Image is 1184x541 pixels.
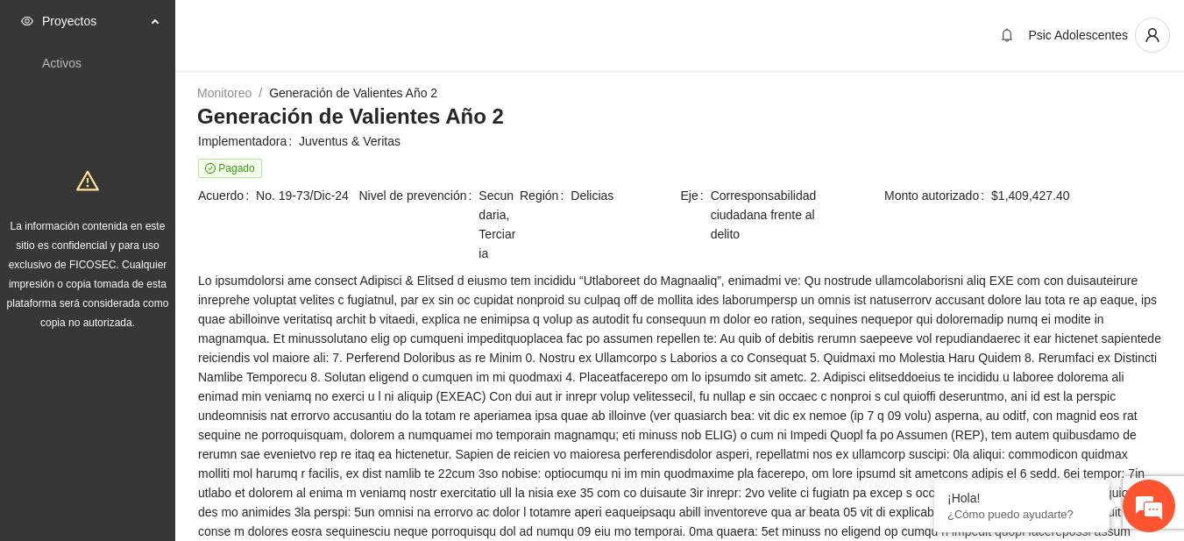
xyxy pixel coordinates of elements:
[994,28,1020,42] span: bell
[197,103,1162,131] h3: Generación de Valientes Año 2
[1028,28,1128,42] span: Psic Adolescentes
[21,15,33,27] span: eye
[947,508,1096,521] p: ¿Cómo puedo ayudarte?
[993,21,1021,49] button: bell
[7,220,169,329] span: La información contenida en este sitio es confidencial y para uso exclusivo de FICOSEC. Cualquier...
[198,159,262,178] span: Pagado
[884,186,991,205] span: Monto autorizado
[198,186,256,205] span: Acuerdo
[520,186,571,205] span: Región
[76,169,99,192] span: warning
[1135,18,1170,53] button: user
[256,186,357,205] span: No. 19-73/Dic-24
[198,132,299,151] span: Implementadora
[205,163,216,174] span: check-circle
[269,86,437,100] a: Generación de Valientes Año 2
[991,186,1161,205] span: $1,409,427.40
[259,86,262,100] span: /
[947,491,1096,505] div: ¡Hola!
[359,186,479,263] span: Nivel de prevención
[681,186,711,244] span: Eje
[299,132,1161,151] span: Juventus & Veritas
[42,56,82,70] a: Activos
[42,4,145,39] span: Proyectos
[197,86,252,100] a: Monitoreo
[479,186,518,263] span: Secundaria, Terciaria
[571,186,678,205] span: Delicias
[1136,27,1169,43] span: user
[711,186,840,244] span: Corresponsabilidad ciudadana frente al delito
